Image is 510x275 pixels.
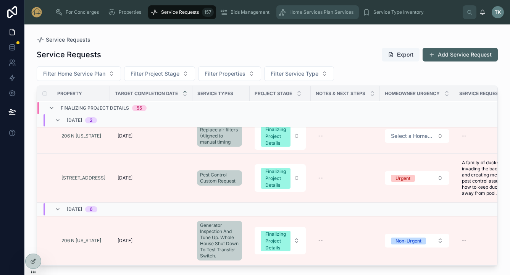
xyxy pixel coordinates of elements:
[115,235,188,247] a: [DATE]
[61,105,129,111] span: Finalizing Project Details
[197,169,245,187] a: Pest Control Custom Request
[265,231,286,251] div: Finalizing Project Details
[115,91,178,97] span: Target Completion Date
[31,6,43,18] img: App logo
[61,133,101,139] a: 206 N [US_STATE]
[254,122,306,150] a: Select Button
[61,238,105,244] a: 206 N [US_STATE]
[382,48,420,61] button: Export
[395,175,410,182] div: Urgent
[218,5,275,19] a: Bids Management
[61,175,105,181] a: [STREET_ADDRESS]
[61,238,101,244] a: 206 N [US_STATE]
[360,5,429,19] a: Service Type Inventory
[61,133,105,139] a: 206 N [US_STATE]
[255,122,306,150] button: Select Button
[265,126,286,147] div: Finalizing Project Details
[254,226,306,255] a: Select Button
[57,91,82,97] span: Property
[315,172,375,184] a: --
[115,172,188,184] a: [DATE]
[49,4,463,21] div: scrollable content
[90,117,92,123] div: 2
[43,70,105,78] span: Filter Home Service Plan
[118,238,132,244] span: [DATE]
[384,129,450,143] a: Select Button
[384,171,450,185] a: Select Button
[90,206,93,212] div: 6
[462,133,466,139] div: --
[197,125,242,147] a: Replace air filters (Aligned to manual timing
[46,36,90,44] span: Service Requests
[265,168,286,189] div: Finalizing Project Details
[315,130,375,142] a: --
[119,9,141,15] span: Properties
[200,222,239,259] span: Generator Inspection And Tune Up. Whole House Shut Down To Test Transfer Switch.
[385,91,440,97] span: Homeowner Urgency
[289,9,353,15] span: Home Services Plan Services
[197,91,233,97] span: Service Types
[231,9,270,15] span: Bids Management
[53,5,104,19] a: For Concierges
[66,9,99,15] span: For Concierges
[395,238,421,244] div: Non-Urgent
[197,219,245,262] a: Generator Inspection And Tune Up. Whole House Shut Down To Test Transfer Switch.
[264,66,334,81] button: Select Button
[118,133,132,139] span: [DATE]
[200,127,239,145] span: Replace air filters (Aligned to manual timing
[373,9,424,15] span: Service Type Inventory
[318,175,323,181] div: --
[118,175,132,181] span: [DATE]
[255,91,292,97] span: Project Stage
[318,133,323,139] div: --
[198,66,261,81] button: Select Button
[197,124,245,148] a: Replace air filters (Aligned to manual timing
[318,238,323,244] div: --
[316,91,365,97] span: Notes & Next Steps
[254,164,306,192] a: Select Button
[200,172,239,184] span: Pest Control Custom Request
[67,117,82,123] span: [DATE]
[271,70,318,78] span: Filter Service Type
[391,132,434,140] span: Select a Homeowner Urgency
[202,8,214,17] div: 157
[115,130,188,142] a: [DATE]
[255,227,306,254] button: Select Button
[384,233,450,248] a: Select Button
[197,170,242,186] a: Pest Control Custom Request
[385,234,449,247] button: Select Button
[67,206,82,212] span: [DATE]
[161,9,199,15] span: Service Requests
[124,66,195,81] button: Select Button
[37,66,121,81] button: Select Button
[197,221,242,260] a: Generator Inspection And Tune Up. Whole House Shut Down To Test Transfer Switch.
[255,164,306,192] button: Select Button
[205,70,245,78] span: Filter Properties
[137,105,142,111] div: 55
[495,9,501,15] span: TK
[385,171,449,185] button: Select Button
[37,36,90,44] a: Service Requests
[131,70,179,78] span: Filter Project Stage
[276,5,359,19] a: Home Services Plan Services
[148,5,216,19] a: Service Requests157
[423,48,498,61] button: Add Service Request
[385,129,449,143] button: Select Button
[37,49,101,60] h1: Service Requests
[462,238,466,244] div: --
[315,235,375,247] a: --
[106,5,147,19] a: Properties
